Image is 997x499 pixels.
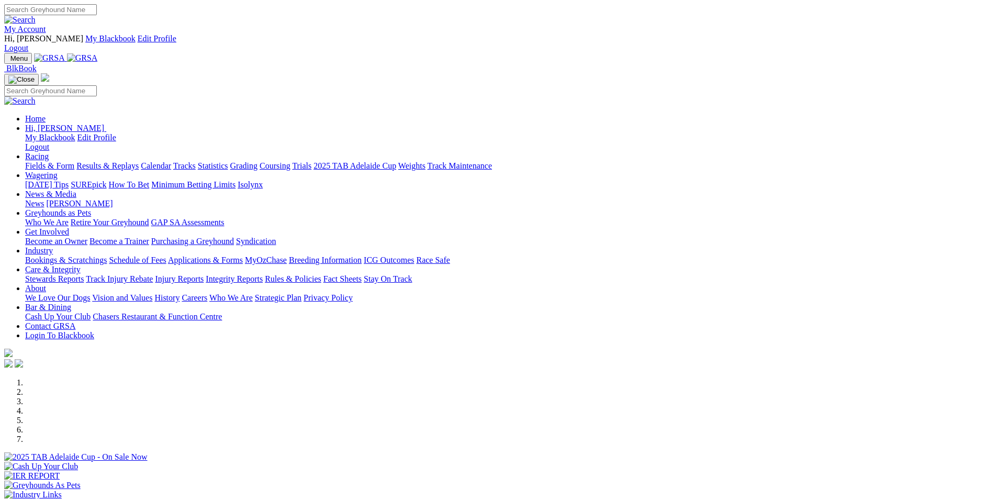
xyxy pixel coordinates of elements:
a: Injury Reports [155,274,204,283]
span: BlkBook [6,64,37,73]
a: History [154,293,180,302]
div: My Account [4,34,993,53]
span: Menu [10,54,28,62]
button: Toggle navigation [4,53,32,64]
input: Search [4,4,97,15]
a: Wagering [25,171,58,180]
div: Hi, [PERSON_NAME] [25,133,993,152]
a: Race Safe [416,256,450,264]
input: Search [4,85,97,96]
img: facebook.svg [4,359,13,368]
span: Hi, [PERSON_NAME] [4,34,83,43]
a: Schedule of Fees [109,256,166,264]
div: Racing [25,161,993,171]
a: Become an Owner [25,237,87,246]
a: Applications & Forms [168,256,243,264]
a: Integrity Reports [206,274,263,283]
img: GRSA [34,53,65,63]
div: Get Involved [25,237,993,246]
a: Edit Profile [138,34,176,43]
a: Become a Trainer [89,237,149,246]
a: Results & Replays [76,161,139,170]
img: Greyhounds As Pets [4,481,81,490]
a: Edit Profile [77,133,116,142]
a: MyOzChase [245,256,287,264]
a: ICG Outcomes [364,256,414,264]
a: Vision and Values [92,293,152,302]
a: News & Media [25,190,76,198]
a: Fields & Form [25,161,74,170]
a: Weights [398,161,425,170]
a: Bar & Dining [25,303,71,312]
a: Minimum Betting Limits [151,180,236,189]
a: Greyhounds as Pets [25,208,91,217]
a: Who We Are [209,293,253,302]
img: twitter.svg [15,359,23,368]
a: Grading [230,161,257,170]
a: Racing [25,152,49,161]
a: Stewards Reports [25,274,84,283]
a: Contact GRSA [25,321,75,330]
a: Bookings & Scratchings [25,256,107,264]
div: Wagering [25,180,993,190]
img: Search [4,96,36,106]
a: Isolynx [238,180,263,189]
a: Industry [25,246,53,255]
a: Stay On Track [364,274,412,283]
a: [PERSON_NAME] [46,199,113,208]
a: Strategic Plan [255,293,301,302]
a: Fact Sheets [323,274,362,283]
a: Tracks [173,161,196,170]
img: IER REPORT [4,471,60,481]
a: We Love Our Dogs [25,293,90,302]
a: SUREpick [71,180,106,189]
a: News [25,199,44,208]
a: GAP SA Assessments [151,218,225,227]
a: Track Injury Rebate [86,274,153,283]
a: How To Bet [109,180,150,189]
a: Purchasing a Greyhound [151,237,234,246]
a: My Blackbook [85,34,136,43]
a: Chasers Restaurant & Function Centre [93,312,222,321]
a: Home [25,114,46,123]
img: logo-grsa-white.png [4,349,13,357]
a: Coursing [260,161,290,170]
a: Hi, [PERSON_NAME] [25,124,106,132]
img: Search [4,15,36,25]
a: Get Involved [25,227,69,236]
a: 2025 TAB Adelaide Cup [313,161,396,170]
a: Careers [182,293,207,302]
a: BlkBook [4,64,37,73]
img: Close [8,75,35,84]
a: Trials [292,161,311,170]
a: Logout [4,43,28,52]
a: Track Maintenance [428,161,492,170]
a: My Blackbook [25,133,75,142]
a: Syndication [236,237,276,246]
button: Toggle navigation [4,74,39,85]
a: Care & Integrity [25,265,81,274]
a: Who We Are [25,218,69,227]
a: Breeding Information [289,256,362,264]
span: Hi, [PERSON_NAME] [25,124,104,132]
a: Rules & Policies [265,274,321,283]
a: Login To Blackbook [25,331,94,340]
img: Cash Up Your Club [4,462,78,471]
a: My Account [4,25,46,34]
a: [DATE] Tips [25,180,69,189]
a: About [25,284,46,293]
a: Calendar [141,161,171,170]
img: 2025 TAB Adelaide Cup - On Sale Now [4,452,148,462]
img: logo-grsa-white.png [41,73,49,82]
div: About [25,293,993,303]
div: Bar & Dining [25,312,993,321]
div: News & Media [25,199,993,208]
a: Privacy Policy [304,293,353,302]
a: Cash Up Your Club [25,312,91,321]
div: Industry [25,256,993,265]
div: Greyhounds as Pets [25,218,993,227]
a: Statistics [198,161,228,170]
img: GRSA [67,53,98,63]
a: Logout [25,142,49,151]
a: Retire Your Greyhound [71,218,149,227]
